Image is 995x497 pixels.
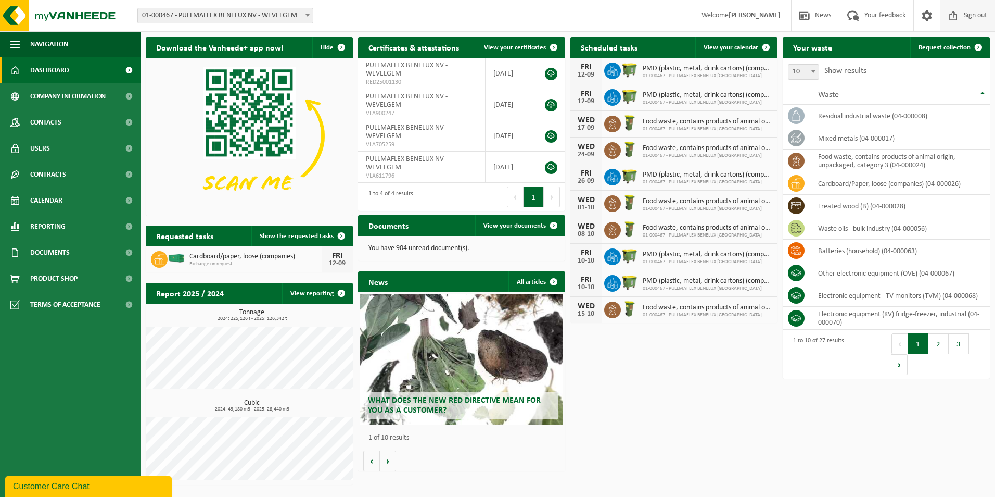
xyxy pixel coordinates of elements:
[891,333,908,354] button: Previous
[151,316,353,321] span: 2024: 225,126 t - 2025: 126,342 t
[576,276,596,284] div: FRI
[30,57,69,83] span: Dashboard
[368,434,560,442] p: 1 of 10 results
[137,8,313,23] span: 01-000467 - PULLMAFLEX BENELUX NV - WEVELGEM
[366,124,448,140] span: PULLMAFLEX BENELUX NV - WEVELGEM
[312,37,352,58] button: Hide
[576,90,596,98] div: FRI
[788,332,844,376] div: 1 to 10 of 27 results
[643,126,772,132] span: 01-000467 - PULLMAFLEX BENELUX [GEOGRAPHIC_DATA]
[621,141,639,158] img: WB-0060-HPE-GN-50
[576,196,596,204] div: WED
[643,118,772,126] span: Food waste, contains products of animal origin, unpackaged, category 3
[282,283,352,304] a: View reporting
[810,127,990,150] td: mixed metals (04-000017)
[476,37,564,58] a: View your certificates
[818,91,839,99] span: Waste
[928,333,949,354] button: 2
[486,58,534,89] td: [DATE]
[891,354,908,375] button: Next
[486,152,534,183] td: [DATE]
[621,167,639,185] img: WB-1100-HPE-GN-50
[366,93,448,109] span: PULLMAFLEX BENELUX NV - WEVELGEM
[643,171,772,179] span: PMD (plastic, metal, drink cartons) (companies)
[643,144,772,153] span: Food waste, contains products of animal origin, unpackaged, category 3
[360,294,563,425] a: What does the new RED directive mean for you as a customer?
[643,304,772,312] span: Food waste, contains products of animal origin, unpackaged, category 3
[524,187,544,207] button: 1
[643,100,772,106] span: 01-000467 - PULLMAFLEX BENELUX [GEOGRAPHIC_DATA]
[366,141,477,149] span: VLA705259
[643,153,772,159] span: 01-000467 - PULLMAFLEX BENELUX [GEOGRAPHIC_DATA]
[30,161,66,188] span: Contracts
[30,214,66,240] span: Reporting
[576,249,596,257] div: FRI
[366,109,477,118] span: VLA900247
[783,37,843,57] h2: Your waste
[621,300,639,318] img: WB-0060-HPE-GN-50
[576,231,596,238] div: 08-10
[576,63,596,71] div: FRI
[810,307,990,330] td: electronic equipment (KV) fridge-freezer, industrial (04-000070)
[290,290,334,297] font: View reporting
[576,178,596,185] div: 26-09
[30,109,61,135] span: Contacts
[363,185,413,208] div: 1 to 4 of 4 results
[484,44,546,51] span: View your certificates
[810,195,990,217] td: treated wood (B) (04-000028)
[621,247,639,265] img: WB-1100-HPE-GN-50
[810,150,990,172] td: food waste, contains products of animal origin, unpackaged, category 3 (04-000024)
[643,251,772,259] span: PMD (plastic, metal, drink cartons) (companies)
[30,83,106,109] span: Company information
[824,67,866,75] label: Show results
[576,143,596,151] div: WED
[643,232,772,239] span: 01-000467 - PULLMAFLEX BENELUX [GEOGRAPHIC_DATA]
[576,125,596,132] div: 17-09
[949,333,969,354] button: 3
[621,88,639,105] img: WB-1100-HPE-GN-50
[146,58,353,214] img: Download the VHEPlus App
[368,245,555,252] p: You have 904 unread document(s).
[517,279,546,285] font: All articles
[486,120,534,152] td: [DATE]
[358,37,469,57] h2: Certificates & attestations
[189,261,322,267] span: Exchange on request
[239,308,264,316] font: Tonnage
[643,206,772,212] span: 01-000467 - PULLMAFLEX BENELUX [GEOGRAPHIC_DATA]
[621,114,639,132] img: WB-0060-HPE-GN-50
[643,197,772,206] span: Food waste, contains products of animal origin, unpackaged, category 3
[576,257,596,265] div: 10-10
[30,266,78,292] span: Product Shop
[695,37,776,58] a: View your calendar
[643,91,772,100] span: PMD (plastic, metal, drink cartons) (companies)
[643,224,772,232] span: Food waste, contains products of animal origin, unpackaged, category 3
[368,396,541,415] span: What does the new RED directive mean for you as a customer?
[151,407,353,412] span: 2024: 43,180 m3 - 2025: 28,440 m3
[910,37,989,58] a: Request collection
[366,78,477,86] span: RED25001130
[321,44,334,51] span: Hide
[507,187,524,207] button: Previous
[327,260,348,267] div: 12-09
[576,284,596,291] div: 10-10
[576,302,596,310] div: WED
[327,252,348,260] div: FRI
[701,11,781,19] font: Welcome
[358,271,398,292] h2: News
[621,274,639,291] img: WB-1100-HPE-GN-50
[544,187,560,207] button: Next
[486,89,534,120] td: [DATE]
[30,188,62,214] span: Calendar
[643,179,772,185] span: 01-000467 - PULLMAFLEX BENELUX [GEOGRAPHIC_DATA]
[260,233,334,240] span: Show the requested tasks
[366,172,477,180] span: VLA611796
[729,11,781,19] strong: [PERSON_NAME]
[146,37,294,57] h2: Download the Vanheede+ app now!
[576,71,596,79] div: 12-09
[643,312,772,318] span: 01-000467 - PULLMAFLEX BENELUX [GEOGRAPHIC_DATA]
[576,310,596,318] div: 15-10
[30,135,50,161] span: Users
[810,217,990,240] td: Waste oils - bulk industry (04-000056)
[810,172,990,195] td: Cardboard/Paper, loose (companies) (04-000026)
